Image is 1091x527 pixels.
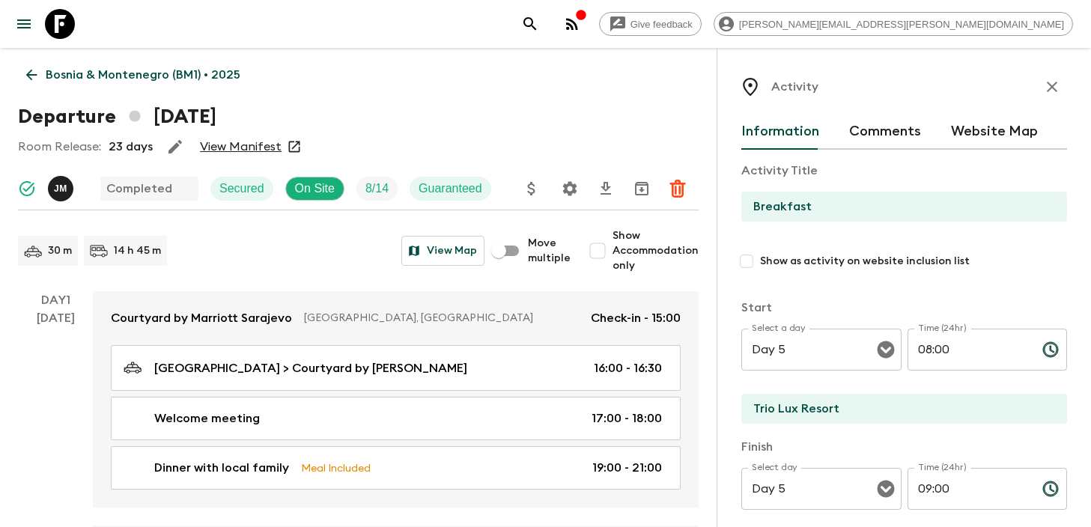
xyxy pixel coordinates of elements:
[594,359,662,377] p: 16:00 - 16:30
[663,174,693,204] button: Delete
[18,180,36,198] svg: Synced Successfully
[219,180,264,198] p: Secured
[908,468,1030,510] input: hh:mm
[111,446,681,490] a: Dinner with local familyMeal Included19:00 - 21:00
[517,174,547,204] button: Update Price, Early Bird Discount and Costs
[304,311,579,326] p: [GEOGRAPHIC_DATA], [GEOGRAPHIC_DATA]
[93,291,699,345] a: Courtyard by Marriott Sarajevo[GEOGRAPHIC_DATA], [GEOGRAPHIC_DATA]Check-in - 15:00
[599,12,702,36] a: Give feedback
[1036,335,1066,365] button: Choose time, selected time is 8:00 AM
[154,409,260,427] p: Welcome meeting
[18,138,101,156] p: Room Release:
[111,309,292,327] p: Courtyard by Marriott Sarajevo
[592,459,662,477] p: 19:00 - 21:00
[875,339,896,360] button: Open
[591,309,681,327] p: Check-in - 15:00
[555,174,585,204] button: Settings
[771,78,818,96] p: Activity
[741,394,1055,424] input: Start Location
[401,236,484,266] button: View Map
[48,243,72,258] p: 30 m
[9,9,39,39] button: menu
[111,345,681,391] a: [GEOGRAPHIC_DATA] > Courtyard by [PERSON_NAME]16:00 - 16:30
[875,478,896,499] button: Open
[760,254,970,269] span: Show as activity on website inclusion list
[46,66,240,84] p: Bosnia & Montenegro (BM1) • 2025
[154,359,467,377] p: [GEOGRAPHIC_DATA] > Courtyard by [PERSON_NAME]
[908,329,1030,371] input: hh:mm
[741,114,819,150] button: Information
[515,9,545,39] button: search adventures
[622,19,701,30] span: Give feedback
[741,438,1067,456] p: Finish
[301,460,371,476] p: Meal Included
[106,180,172,198] p: Completed
[365,180,389,198] p: 8 / 14
[114,243,161,258] p: 14 h 45 m
[154,459,289,477] p: Dinner with local family
[18,60,249,90] a: Bosnia & Montenegro (BM1) • 2025
[918,322,967,335] label: Time (24hr)
[528,236,571,266] span: Move multiple
[295,180,335,198] p: On Site
[591,174,621,204] button: Download CSV
[285,177,344,201] div: On Site
[741,162,1067,180] p: Activity Title
[37,309,75,508] div: [DATE]
[356,177,398,201] div: Trip Fill
[849,114,921,150] button: Comments
[111,397,681,440] a: Welcome meeting17:00 - 18:00
[741,192,1055,222] input: E.g Hozuagawa boat tour
[752,461,797,474] label: Select day
[613,228,699,273] span: Show Accommodation only
[592,409,662,427] p: 17:00 - 18:00
[951,114,1038,150] button: Website Map
[731,19,1072,30] span: [PERSON_NAME][EMAIL_ADDRESS][PERSON_NAME][DOMAIN_NAME]
[1036,474,1066,504] button: Choose time, selected time is 9:00 AM
[741,299,1067,317] p: Start
[48,180,76,192] span: Janko Milovanović
[200,139,282,154] a: View Manifest
[210,177,273,201] div: Secured
[18,291,93,309] p: Day 1
[918,461,967,474] label: Time (24hr)
[752,322,805,335] label: Select a day
[714,12,1073,36] div: [PERSON_NAME][EMAIL_ADDRESS][PERSON_NAME][DOMAIN_NAME]
[627,174,657,204] button: Archive (Completed, Cancelled or Unsynced Departures only)
[419,180,482,198] p: Guaranteed
[109,138,153,156] p: 23 days
[18,102,216,132] h1: Departure [DATE]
